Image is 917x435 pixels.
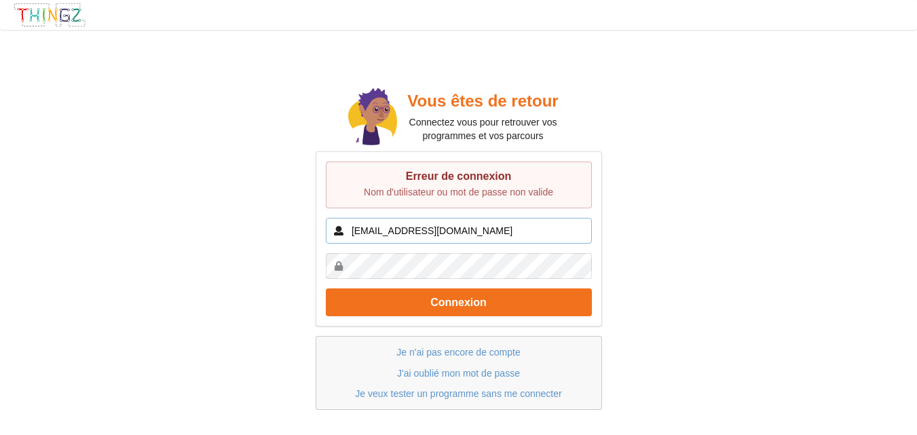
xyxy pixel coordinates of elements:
[397,115,569,143] p: Connectez vous pour retrouver vos programmes et vos parcours
[340,185,578,199] p: Nom d'utilisateur ou mot de passe non valide
[326,218,592,244] input: E-mail ou Nom d'utilisateur
[355,388,561,399] a: Je veux tester un programme sans me connecter
[397,368,520,379] a: J'ai oublié mon mot de passe
[396,347,520,358] a: Je n'ai pas encore de compte
[397,91,569,112] h2: Vous êtes de retour
[13,2,86,28] img: thingz_logo.png
[340,170,578,183] div: Erreur de connexion
[326,288,592,316] button: Connexion
[348,88,397,148] img: doc.svg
